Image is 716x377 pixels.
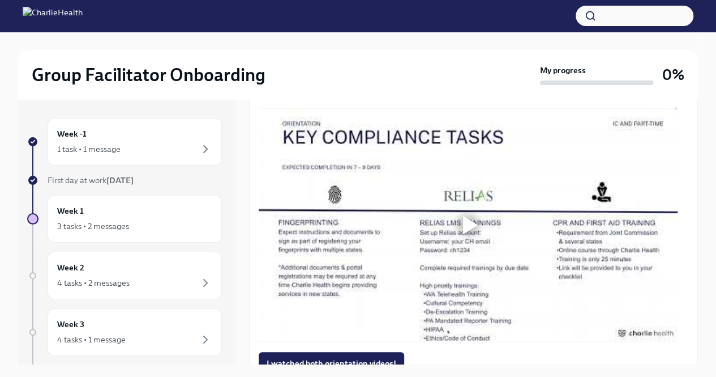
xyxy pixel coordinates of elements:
[23,7,83,25] img: CharlieHealth
[27,308,222,356] a: Week 34 tasks • 1 message
[267,358,396,369] span: I watched both orientation videos!
[662,65,684,85] h3: 0%
[57,318,84,331] h6: Week 3
[57,334,126,345] div: 4 tasks • 1 message
[57,143,121,155] div: 1 task • 1 message
[27,252,222,299] a: Week 24 tasks • 2 messages
[27,175,222,186] a: First day at work[DATE]
[27,118,222,166] a: Week -11 task • 1 message
[259,352,404,375] button: I watched both orientation videos!
[57,205,84,217] h6: Week 1
[57,261,84,274] h6: Week 2
[106,175,134,185] strong: [DATE]
[57,277,130,289] div: 4 tasks • 2 messages
[32,63,265,86] h2: Group Facilitator Onboarding
[48,175,134,185] span: First day at work
[27,195,222,243] a: Week 13 tasks • 2 messages
[57,221,129,232] div: 3 tasks • 2 messages
[57,128,87,140] h6: Week -1
[540,65,586,76] strong: My progress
